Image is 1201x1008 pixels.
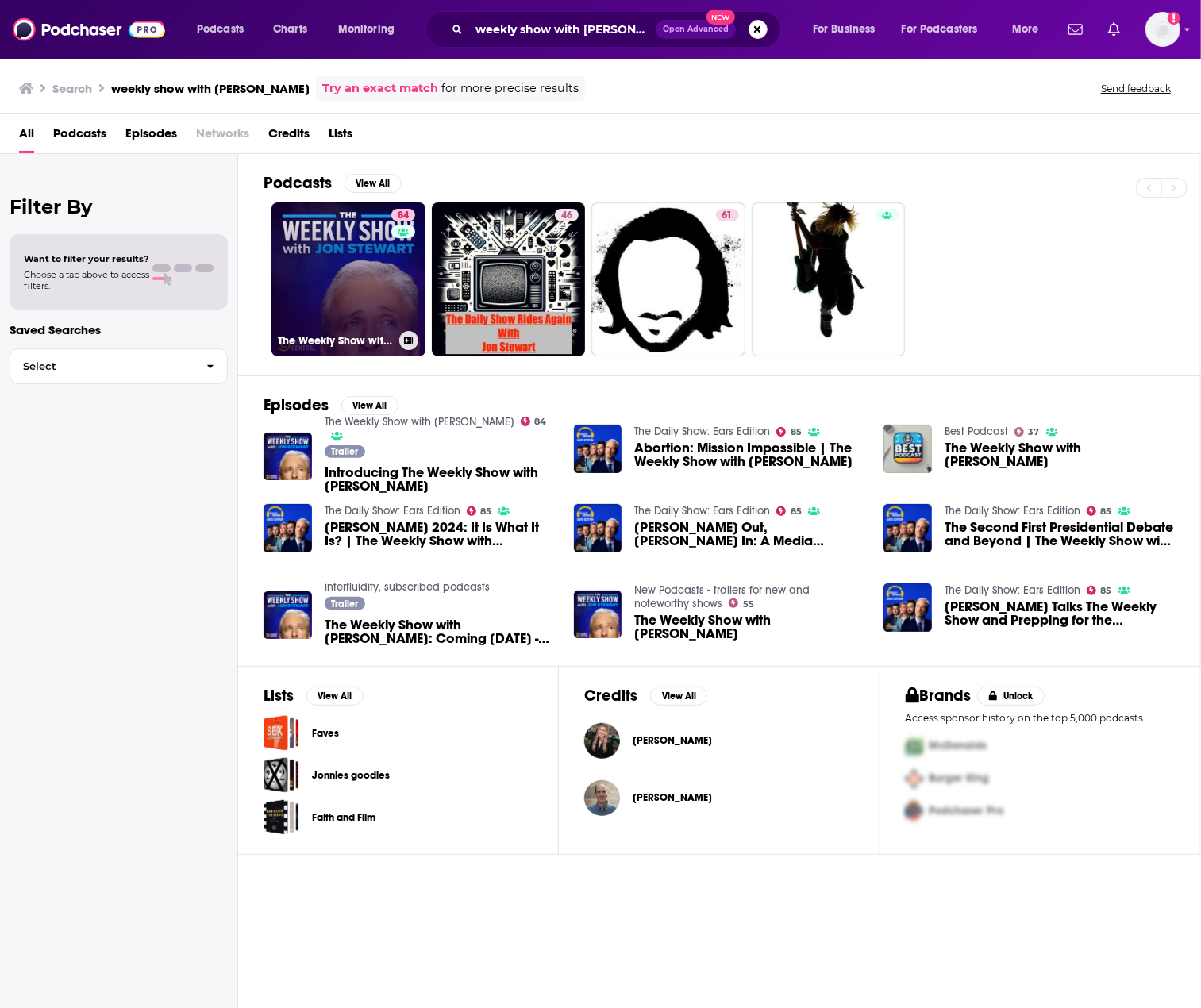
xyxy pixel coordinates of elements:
[13,14,165,44] img: Podchaser - Follow, Share and Rate Podcasts
[312,767,390,784] a: Jonnies goodies
[899,795,930,828] img: Third Pro Logo
[341,396,398,415] button: View All
[467,506,492,516] a: 85
[322,79,438,98] a: Try an exact match
[930,772,990,786] span: Burger King
[634,441,864,468] a: Abortion: Mission Impossible | The Weekly Show with Jon Stewart
[899,730,930,763] img: First Pro Logo
[883,583,932,632] a: Jon Stewart Talks The Weekly Show and Prepping for the Conventions | Behind the Show
[325,466,555,493] a: Introducing The Weekly Show with Jon Stewart
[1145,12,1180,47] img: User Profile
[791,508,802,515] span: 85
[906,712,1175,724] p: Access sponsor history on the top 5,000 podcasts.
[325,521,555,548] a: Biden 2024: It Is What It Is? | The Weekly Show with Jon Stewart
[273,18,307,40] span: Charts
[791,429,802,436] span: 85
[776,506,802,516] a: 85
[325,580,490,594] a: interfluidity, subscribed podcasts
[584,772,853,823] button: Daniel RadoshDaniel Radosh
[663,25,729,33] span: Open Advanced
[902,18,978,40] span: For Podcasters
[1062,16,1089,43] a: Show notifications dropdown
[534,418,546,425] span: 84
[722,208,733,224] span: 61
[196,121,249,153] span: Networks
[264,591,312,640] img: The Weekly Show with Jon Stewart: Coming June 6 - The Weekly Show with Jon Stewart
[10,348,228,384] button: Select
[584,686,707,706] a: CreditsView All
[264,395,398,415] a: EpisodesView All
[883,425,932,473] img: The Weekly Show with Jon Stewart
[883,504,932,552] img: The Second First Presidential Debate and Beyond | The Weekly Show with Jon Stewart
[1102,16,1126,43] a: Show notifications dropdown
[10,361,194,371] span: Select
[930,805,1004,818] span: Podchaser Pro
[574,591,622,639] img: The Weekly Show with Jon Stewart
[345,174,402,193] button: View All
[10,195,228,218] h2: Filter By
[312,809,375,826] a: Faith and Film
[1087,586,1112,595] a: 85
[331,599,358,609] span: Trailer
[945,600,1175,627] span: [PERSON_NAME] Talks The Weekly Show and Prepping for the Conventions | Behind the Show
[634,614,864,641] a: The Weekly Show with Jon Stewart
[52,81,92,96] h3: Search
[591,202,745,356] a: 61
[1145,12,1180,47] span: Logged in as chonisebass
[561,208,572,224] span: 46
[716,209,739,221] a: 61
[813,18,876,40] span: For Business
[633,791,712,804] a: Daniel Radosh
[268,121,310,153] span: Credits
[1012,18,1039,40] span: More
[264,799,299,835] a: Faith and Film
[521,417,547,426] a: 84
[263,17,317,42] a: Charts
[264,173,332,193] h2: Podcasts
[633,734,712,747] span: [PERSON_NAME]
[802,17,895,42] button: open menu
[584,715,853,766] button: Brittany MehmedovicBrittany Mehmedovic
[634,583,810,610] a: New Podcasts - trailers for new and noteworthy shows
[264,504,312,552] a: Biden 2024: It Is What It Is? | The Weekly Show with Jon Stewart
[891,17,1001,42] button: open menu
[325,521,555,548] span: [PERSON_NAME] 2024: It Is What It Is? | The Weekly Show with [PERSON_NAME]
[264,686,364,706] a: ListsView All
[945,521,1175,548] a: The Second First Presidential Debate and Beyond | The Weekly Show with Jon Stewart
[19,121,34,153] a: All
[125,121,177,153] span: Episodes
[584,686,637,706] h2: Credits
[329,121,352,153] a: Lists
[264,433,312,481] img: Introducing The Weekly Show with Jon Stewart
[480,508,491,515] span: 85
[398,208,409,224] span: 84
[1096,82,1176,95] button: Send feedback
[441,79,579,98] span: for more precise results
[331,447,358,456] span: Trailer
[584,723,620,759] img: Brittany Mehmedovic
[264,395,329,415] h2: Episodes
[111,81,310,96] h3: weekly show with [PERSON_NAME]
[945,441,1175,468] a: The Weekly Show with Jon Stewart
[271,202,425,356] a: 84The Weekly Show with [PERSON_NAME]
[264,757,299,793] span: Jonnies goodies
[930,740,987,753] span: McDonalds
[325,618,555,645] a: The Weekly Show with Jon Stewart: Coming June 6 - The Weekly Show with Jon Stewart
[1001,17,1059,42] button: open menu
[574,504,622,552] a: Biden Out, Harris In: A Media Disasterpiece | The Weekly Show with Jon Stewart
[656,20,736,39] button: Open AdvancedNew
[264,715,299,751] a: Faves
[1168,12,1180,25] svg: Add a profile image
[650,687,707,706] button: View All
[1087,506,1112,516] a: 85
[743,601,754,608] span: 55
[1145,12,1180,47] button: Show profile menu
[634,614,864,641] span: The Weekly Show with [PERSON_NAME]
[574,425,622,473] img: Abortion: Mission Impossible | The Weekly Show with Jon Stewart
[1014,427,1040,437] a: 37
